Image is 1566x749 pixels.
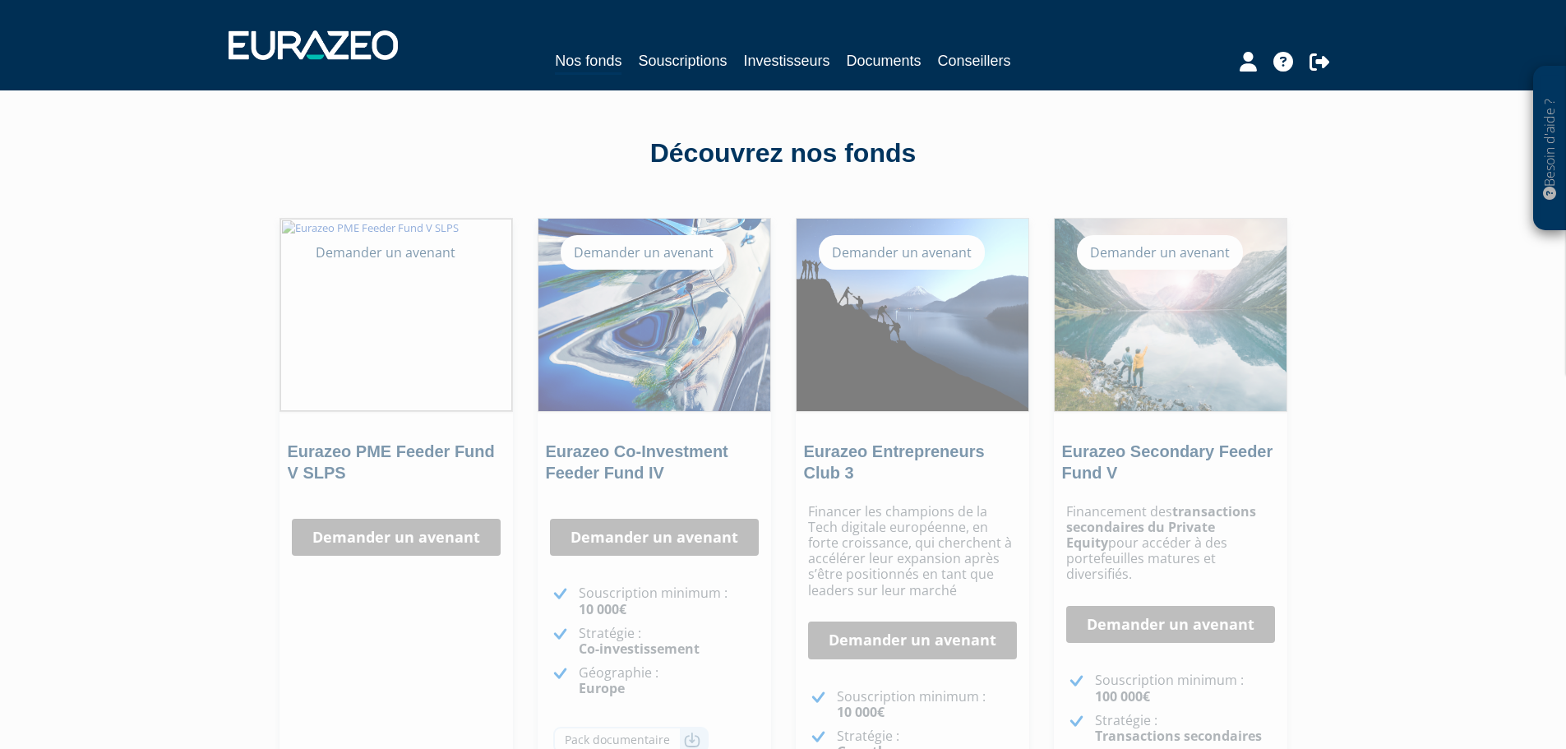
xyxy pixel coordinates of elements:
[579,679,625,697] strong: Europe
[1541,75,1559,223] p: Besoin d'aide ?
[1066,606,1275,644] a: Demander un avenant
[229,30,398,60] img: 1732889491-logotype_eurazeo_blanc_rvb.png
[579,626,759,657] p: Stratégie :
[579,585,759,617] p: Souscription minimum :
[1077,235,1243,270] div: Demander un avenant
[1095,727,1262,745] strong: Transactions secondaires
[546,442,728,482] a: Eurazeo Co-Investment Feeder Fund IV
[538,219,770,411] img: Eurazeo Co-Investment Feeder Fund IV
[1062,442,1273,482] a: Eurazeo Secondary Feeder Fund V
[555,49,621,75] a: Nos fonds
[303,235,469,270] div: Demander un avenant
[808,622,1017,659] a: Demander un avenant
[1055,219,1287,411] img: Eurazeo Secondary Feeder Fund V
[292,519,501,557] a: Demander un avenant
[1095,687,1150,705] strong: 100 000€
[808,504,1017,599] p: Financer les champions de la Tech digitale européenne, en forte croissance, qui cherchent à accél...
[1095,673,1275,704] p: Souscription minimum :
[938,49,1011,72] a: Conseillers
[579,665,759,696] p: Géographie :
[837,703,885,721] strong: 10 000€
[638,49,727,72] a: Souscriptions
[561,235,727,270] div: Demander un avenant
[804,442,985,482] a: Eurazeo Entrepreneurs Club 3
[288,442,495,482] a: Eurazeo PME Feeder Fund V SLPS
[1066,502,1256,552] strong: transactions secondaires du Private Equity
[280,219,512,411] img: Eurazeo PME Feeder Fund V SLPS
[837,689,1017,720] p: Souscription minimum :
[579,600,626,618] strong: 10 000€
[847,49,922,72] a: Documents
[315,135,1252,173] div: Découvrez nos fonds
[1066,504,1275,583] p: Financement des pour accéder à des portefeuilles matures et diversifiés.
[550,519,759,557] a: Demander un avenant
[743,49,829,72] a: Investisseurs
[819,235,985,270] div: Demander un avenant
[797,219,1028,411] img: Eurazeo Entrepreneurs Club 3
[579,640,700,658] strong: Co-investissement
[1095,713,1275,744] p: Stratégie :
